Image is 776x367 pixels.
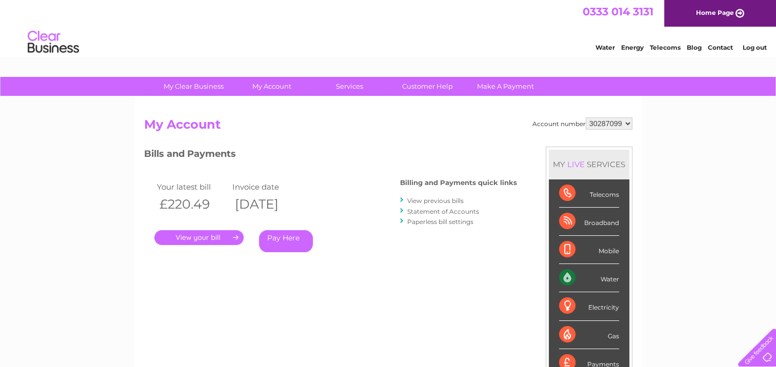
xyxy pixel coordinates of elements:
a: My Clear Business [151,77,236,96]
a: Services [307,77,392,96]
td: Invoice date [230,180,306,194]
a: Make A Payment [463,77,548,96]
a: Telecoms [650,44,681,51]
a: . [154,230,244,245]
div: Broadband [559,208,619,236]
div: Telecoms [559,179,619,208]
a: Blog [687,44,702,51]
a: My Account [229,77,314,96]
a: Water [595,44,615,51]
td: Your latest bill [154,180,230,194]
div: Water [559,264,619,292]
div: Electricity [559,292,619,320]
a: Customer Help [385,77,470,96]
a: 0333 014 3131 [583,5,653,18]
th: £220.49 [154,194,230,215]
div: Clear Business is a trading name of Verastar Limited (registered in [GEOGRAPHIC_DATA] No. 3667643... [146,6,631,50]
a: Energy [621,44,644,51]
div: Mobile [559,236,619,264]
div: Account number [532,117,632,130]
h3: Bills and Payments [144,147,517,165]
a: Log out [742,44,766,51]
th: [DATE] [230,194,306,215]
a: Statement of Accounts [407,208,479,215]
img: logo.png [27,27,79,58]
div: Gas [559,321,619,349]
a: Contact [708,44,733,51]
div: LIVE [565,159,587,169]
a: View previous bills [407,197,464,205]
div: MY SERVICES [549,150,629,179]
a: Pay Here [259,230,313,252]
a: Paperless bill settings [407,218,473,226]
h4: Billing and Payments quick links [400,179,517,187]
h2: My Account [144,117,632,137]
